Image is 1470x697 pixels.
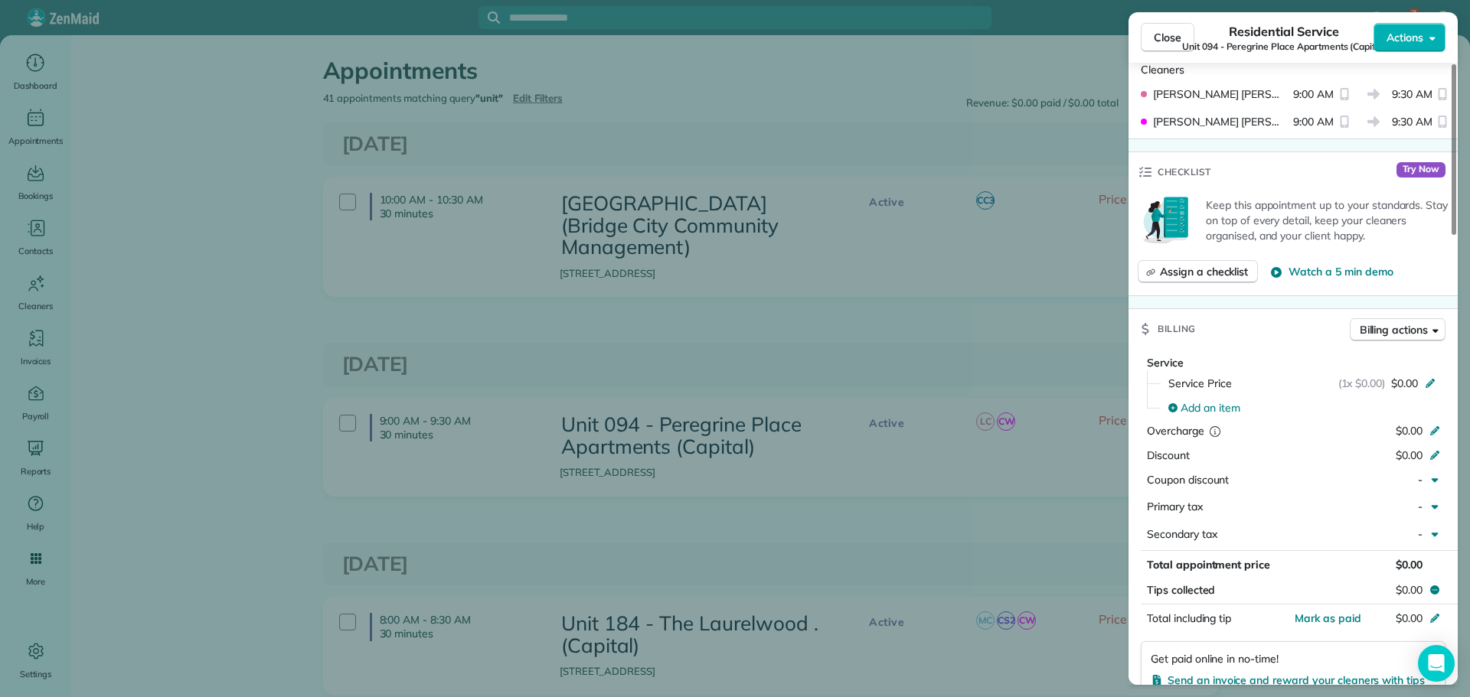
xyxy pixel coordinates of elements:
[1360,322,1428,337] span: Billing actions
[1147,500,1203,513] span: Primary tax
[1396,582,1423,598] span: $0.00
[1418,645,1455,682] div: Open Intercom Messenger
[1168,376,1232,391] span: Service Price
[1295,611,1361,626] button: Mark as paid
[1147,448,1190,462] span: Discount
[1159,371,1445,396] button: Service Price(1x $0.00)$0.00
[1160,264,1248,279] span: Assign a checklist
[1138,260,1258,283] button: Assign a checklist
[1147,527,1217,541] span: Secondary tax
[1154,30,1181,45] span: Close
[1181,400,1240,415] span: Add an item
[1396,448,1423,462] span: $0.00
[1289,264,1393,279] span: Watch a 5 min demo
[1141,579,1445,601] button: Tips collected$0.00
[1206,197,1449,243] p: Keep this appointment up to your standards. Stay on top of every detail, keep your cleaners organ...
[1141,63,1184,77] span: Cleaners
[1153,86,1287,102] span: [PERSON_NAME] [PERSON_NAME]
[1147,611,1231,625] span: Total including tip
[1392,114,1432,129] span: 9:30 AM
[1229,22,1338,41] span: Residential Service
[1147,558,1270,572] span: Total appointment price
[1387,30,1423,45] span: Actions
[1418,527,1423,541] span: -
[1396,611,1423,625] span: $0.00
[1147,423,1279,438] div: Overcharge
[1141,23,1194,52] button: Close
[1391,376,1418,391] span: $0.00
[1147,582,1215,598] span: Tips collected
[1147,356,1184,370] span: Service
[1392,86,1432,102] span: 9:30 AM
[1295,611,1361,625] span: Mark as paid
[1418,500,1423,513] span: -
[1158,164,1211,180] span: Checklist
[1396,424,1423,438] span: $0.00
[1338,376,1386,391] span: (1x $0.00)
[1153,114,1287,129] span: [PERSON_NAME] [PERSON_NAME]-German
[1147,473,1229,487] span: Coupon discount
[1159,396,1445,420] button: Add an item
[1396,558,1423,572] span: $0.00
[1182,41,1386,53] span: Unit 094 - Peregrine Place Apartments (Capital)
[1293,114,1334,129] span: 9:00 AM
[1151,651,1279,666] span: Get paid online in no-time!
[1270,264,1393,279] button: Watch a 5 min demo
[1168,673,1425,687] span: Send an invoice and reward your cleaners with tips
[1293,86,1334,102] span: 9:00 AM
[1396,162,1445,178] span: Try Now
[1418,473,1423,487] span: -
[1158,321,1196,337] span: Billing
